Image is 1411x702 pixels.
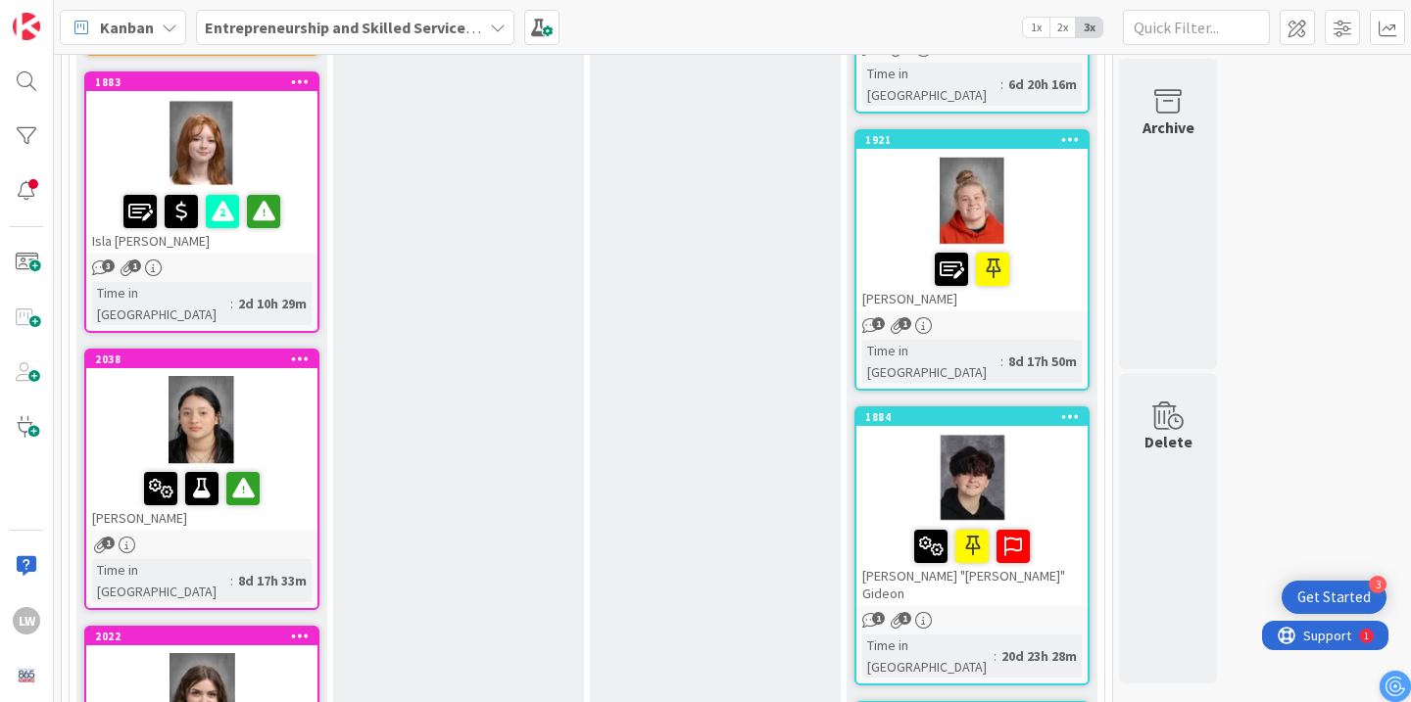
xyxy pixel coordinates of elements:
span: 2x [1049,18,1076,37]
div: [PERSON_NAME] [86,464,317,531]
div: 1921 [856,131,1088,149]
div: Open Get Started checklist, remaining modules: 3 [1282,581,1387,614]
div: 1883 [86,73,317,91]
img: Visit kanbanzone.com [13,13,40,40]
div: Delete [1144,430,1192,453]
div: 2038 [86,351,317,368]
div: 2038 [95,352,317,366]
a: 2038[PERSON_NAME]Time in [GEOGRAPHIC_DATA]:8d 17h 33m [84,349,319,610]
span: 1 [102,537,115,549]
div: 1884[PERSON_NAME] "[PERSON_NAME]" Gideon [856,408,1088,606]
span: 1 [128,259,141,272]
span: : [994,645,997,667]
a: 1921[PERSON_NAME]Time in [GEOGRAPHIC_DATA]:8d 17h 50m [854,129,1090,391]
span: 3 [102,259,115,272]
div: Time in [GEOGRAPHIC_DATA] [862,63,1000,106]
a: 1883Isla [PERSON_NAME]Time in [GEOGRAPHIC_DATA]:2d 10h 29m [84,71,319,333]
div: 2038[PERSON_NAME] [86,351,317,531]
div: 1 [102,8,107,23]
span: : [230,293,233,314]
span: 1 [872,317,885,330]
b: Entrepreneurship and Skilled Services Interventions - [DATE]-[DATE] [205,18,684,37]
input: Quick Filter... [1123,10,1270,45]
img: avatar [13,662,40,689]
div: Time in [GEOGRAPHIC_DATA] [92,282,230,325]
div: 1921[PERSON_NAME] [856,131,1088,311]
span: 1 [872,612,885,625]
div: Time in [GEOGRAPHIC_DATA] [862,340,1000,383]
div: Get Started [1297,587,1371,607]
span: : [230,570,233,591]
div: 1883Isla [PERSON_NAME] [86,73,317,254]
div: 2022 [86,628,317,645]
span: : [1000,351,1003,372]
span: : [1000,73,1003,95]
div: 1921 [865,133,1088,147]
div: [PERSON_NAME] [856,245,1088,311]
span: Kanban [100,16,154,39]
a: 1884[PERSON_NAME] "[PERSON_NAME]" GideonTime in [GEOGRAPHIC_DATA]:20d 23h 28m [854,406,1090,685]
span: 3x [1076,18,1102,37]
div: 6d 20h 16m [1003,73,1082,95]
div: 2d 10h 29m [233,293,312,314]
div: [PERSON_NAME] "[PERSON_NAME]" Gideon [856,522,1088,606]
span: 1x [1023,18,1049,37]
span: Support [41,3,89,26]
span: 1 [899,612,911,625]
div: LW [13,607,40,634]
div: Archive [1143,116,1194,139]
div: 1884 [865,410,1088,424]
div: 1884 [856,408,1088,426]
div: 1883 [95,75,317,89]
div: Time in [GEOGRAPHIC_DATA] [862,634,994,678]
span: 1 [899,317,911,330]
div: Time in [GEOGRAPHIC_DATA] [92,559,230,602]
div: Isla [PERSON_NAME] [86,187,317,254]
div: 3 [1369,576,1387,593]
div: 8d 17h 50m [1003,351,1082,372]
div: 8d 17h 33m [233,570,312,591]
div: 2022 [95,630,317,643]
div: 20d 23h 28m [997,645,1082,667]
